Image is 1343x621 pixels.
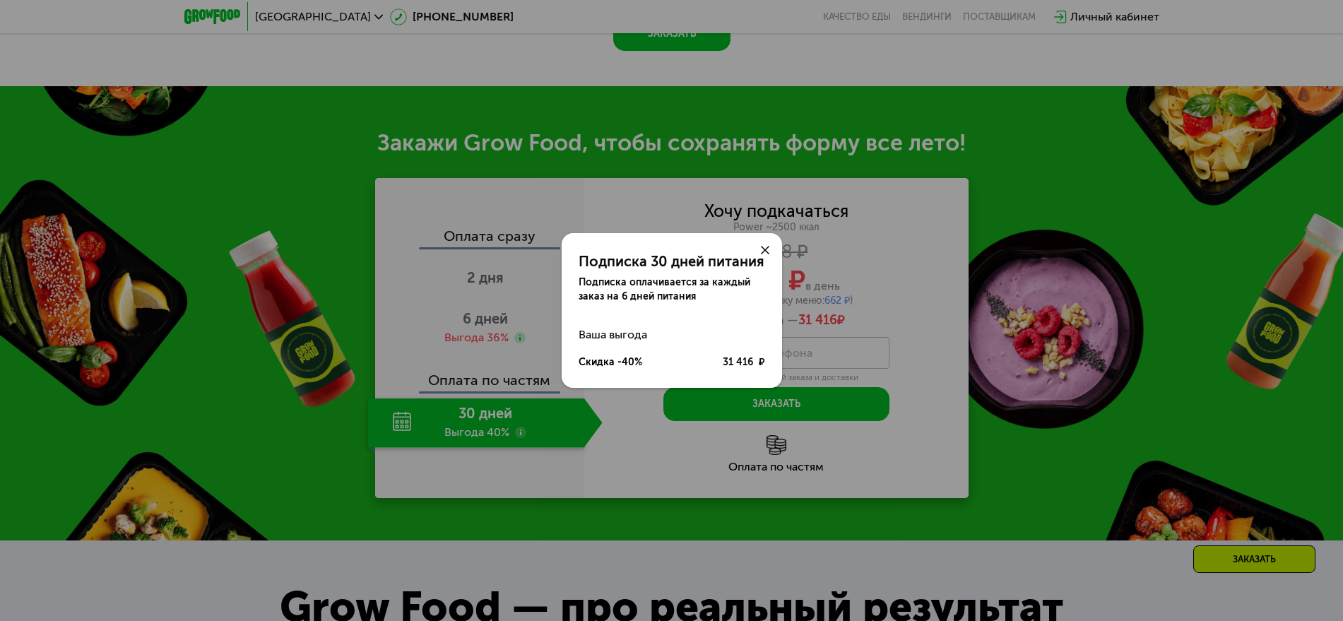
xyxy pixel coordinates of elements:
span: ₽ [759,355,765,369]
div: Подписка оплачивается за каждый заказ на 6 дней питания [579,276,765,304]
div: Подписка 30 дней питания [579,253,765,270]
div: Ваша выгода [579,321,765,349]
div: 31 416 [723,355,765,369]
div: Скидка -40% [579,355,642,369]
